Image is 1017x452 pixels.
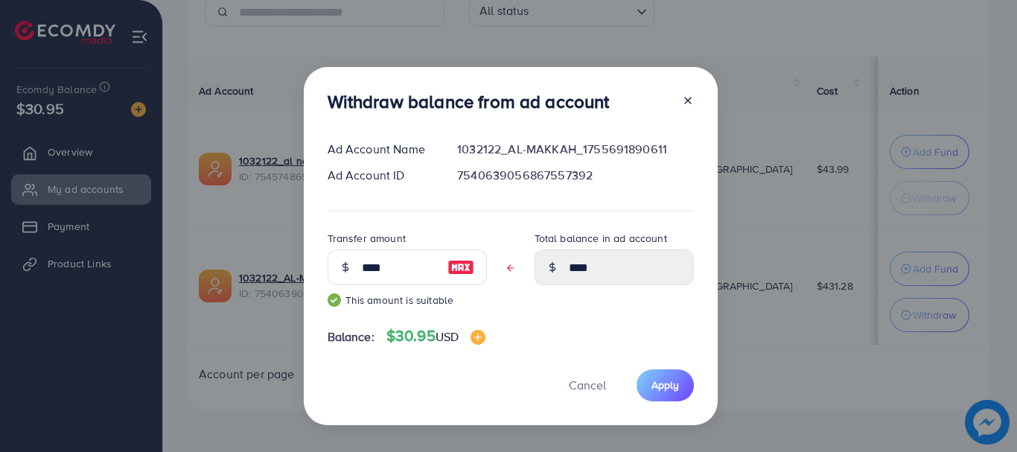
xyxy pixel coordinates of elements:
div: 1032122_AL-MAKKAH_1755691890611 [445,141,705,158]
span: Apply [651,378,679,392]
label: Total balance in ad account [535,231,667,246]
img: image [447,258,474,276]
img: image [471,330,485,345]
button: Apply [637,369,694,401]
label: Transfer amount [328,231,406,246]
span: Balance: [328,328,374,346]
span: USD [436,328,459,345]
div: Ad Account Name [316,141,446,158]
small: This amount is suitable [328,293,487,308]
div: 7540639056867557392 [445,167,705,184]
div: Ad Account ID [316,167,446,184]
h3: Withdraw balance from ad account [328,91,610,112]
button: Cancel [550,369,625,401]
h4: $30.95 [386,327,485,346]
img: guide [328,293,341,307]
span: Cancel [569,377,606,393]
